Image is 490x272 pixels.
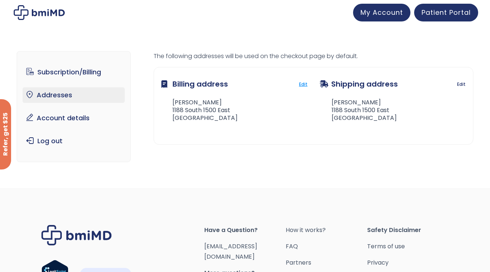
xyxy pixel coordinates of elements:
[41,225,112,245] img: Brand Logo
[320,99,397,122] address: [PERSON_NAME] 1188 South 1500 East [GEOGRAPHIC_DATA]
[14,5,65,20] img: My account
[286,241,367,252] a: FAQ
[360,8,403,17] span: My Account
[23,133,125,149] a: Log out
[23,64,125,80] a: Subscription/Billing
[23,87,125,103] a: Addresses
[367,241,449,252] a: Terms of use
[161,99,238,122] address: [PERSON_NAME] 1188 South 1500 East [GEOGRAPHIC_DATA]
[367,258,449,268] a: Privacy
[320,75,398,93] h3: Shipping address
[286,225,367,235] a: How it works?
[23,110,125,126] a: Account details
[353,4,410,21] a: My Account
[422,8,471,17] span: Patient Portal
[457,79,466,90] a: Edit
[414,4,478,21] a: Patient Portal
[286,258,367,268] a: Partners
[367,225,449,235] span: Safety Disclaimer
[299,79,308,90] a: Edit
[17,51,131,162] nav: Account pages
[204,225,286,235] span: Have a Question?
[6,244,89,266] iframe: Sign Up via Text for Offers
[154,51,473,61] p: The following addresses will be used on the checkout page by default.
[204,242,257,261] a: [EMAIL_ADDRESS][DOMAIN_NAME]
[161,75,228,93] h3: Billing address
